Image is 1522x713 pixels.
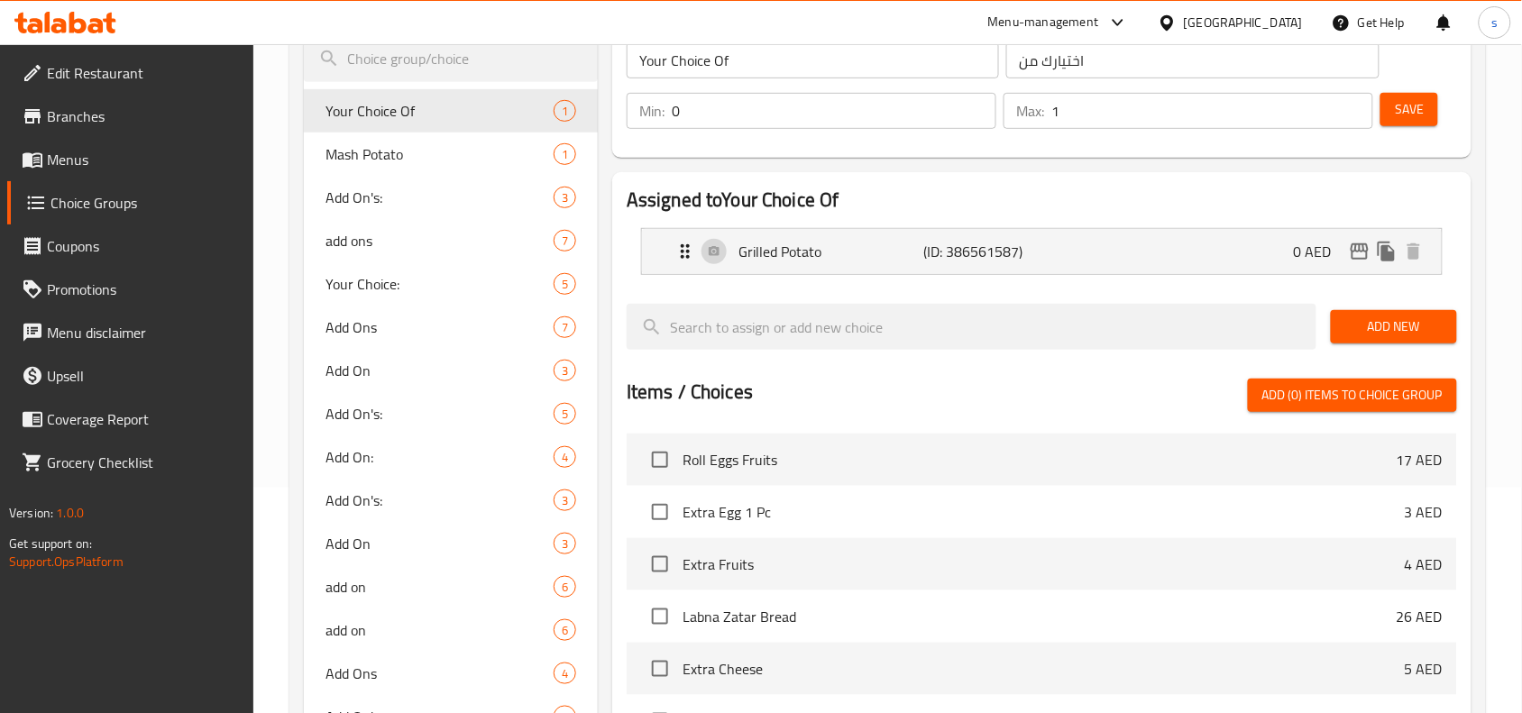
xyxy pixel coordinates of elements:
[7,138,254,181] a: Menus
[554,489,576,511] div: Choices
[47,322,240,343] span: Menu disclaimer
[555,492,575,509] span: 3
[554,230,576,251] div: Choices
[555,319,575,336] span: 7
[304,89,598,133] div: Your Choice Of1
[325,533,554,554] span: Add On
[1395,98,1424,121] span: Save
[555,535,575,553] span: 3
[325,619,554,641] span: add on
[555,449,575,466] span: 4
[7,51,254,95] a: Edit Restaurant
[554,663,576,684] div: Choices
[47,408,240,430] span: Coverage Report
[47,452,240,473] span: Grocery Checklist
[641,545,679,583] span: Select choice
[555,579,575,596] span: 6
[1184,13,1303,32] div: [GEOGRAPHIC_DATA]
[304,262,598,306] div: Your Choice:5
[9,501,53,525] span: Version:
[304,652,598,695] div: Add Ons4
[683,606,1397,627] span: Labna Zatar Bread
[988,12,1099,33] div: Menu-management
[1262,384,1443,407] span: Add (0) items to choice group
[1248,379,1457,412] button: Add (0) items to choice group
[554,403,576,425] div: Choices
[7,311,254,354] a: Menu disclaimer
[1346,238,1373,265] button: edit
[738,241,923,262] p: Grilled Potato
[325,446,554,468] span: Add On:
[555,103,575,120] span: 1
[1397,606,1443,627] p: 26 AED
[554,360,576,381] div: Choices
[7,441,254,484] a: Grocery Checklist
[1400,238,1427,265] button: delete
[683,658,1405,680] span: Extra Cheese
[9,550,124,573] a: Support.OpsPlatform
[641,441,679,479] span: Select choice
[1397,449,1443,471] p: 17 AED
[325,663,554,684] span: Add Ons
[1491,13,1498,32] span: s
[1294,241,1346,262] p: 0 AED
[325,576,554,598] span: add on
[47,105,240,127] span: Branches
[554,619,576,641] div: Choices
[627,304,1316,350] input: search
[641,650,679,688] span: Select choice
[554,576,576,598] div: Choices
[683,449,1397,471] span: Roll Eggs Fruits
[325,489,554,511] span: Add On's:
[627,187,1457,214] h2: Assigned to Your Choice Of
[304,349,598,392] div: Add On3
[1345,315,1443,338] span: Add New
[683,553,1405,575] span: Extra Fruits
[555,406,575,423] span: 5
[304,479,598,522] div: Add On's:3
[1016,100,1044,122] p: Max:
[325,360,554,381] span: Add On
[304,219,598,262] div: add ons7
[1331,310,1457,343] button: Add New
[304,522,598,565] div: Add On3
[554,143,576,165] div: Choices
[7,224,254,268] a: Coupons
[555,622,575,639] span: 6
[7,95,254,138] a: Branches
[555,189,575,206] span: 3
[304,565,598,608] div: add on6
[50,192,240,214] span: Choice Groups
[555,146,575,163] span: 1
[627,379,753,406] h2: Items / Choices
[554,533,576,554] div: Choices
[627,221,1457,282] li: Expand
[1405,658,1443,680] p: 5 AED
[304,435,598,479] div: Add On:4
[325,100,554,122] span: Your Choice Of
[555,233,575,250] span: 7
[923,241,1047,262] p: (ID: 386561587)
[325,403,554,425] span: Add On's:
[304,133,598,176] div: Mash Potato1
[47,235,240,257] span: Coupons
[554,446,576,468] div: Choices
[47,365,240,387] span: Upsell
[56,501,84,525] span: 1.0.0
[325,273,554,295] span: Your Choice:
[1373,238,1400,265] button: duplicate
[555,362,575,379] span: 3
[47,149,240,170] span: Menus
[555,665,575,682] span: 4
[304,36,598,82] input: search
[554,100,576,122] div: Choices
[554,187,576,208] div: Choices
[7,398,254,441] a: Coverage Report
[304,176,598,219] div: Add On's:3
[7,354,254,398] a: Upsell
[1380,93,1438,126] button: Save
[1405,501,1443,523] p: 3 AED
[7,181,254,224] a: Choice Groups
[325,230,554,251] span: add ons
[325,143,554,165] span: Mash Potato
